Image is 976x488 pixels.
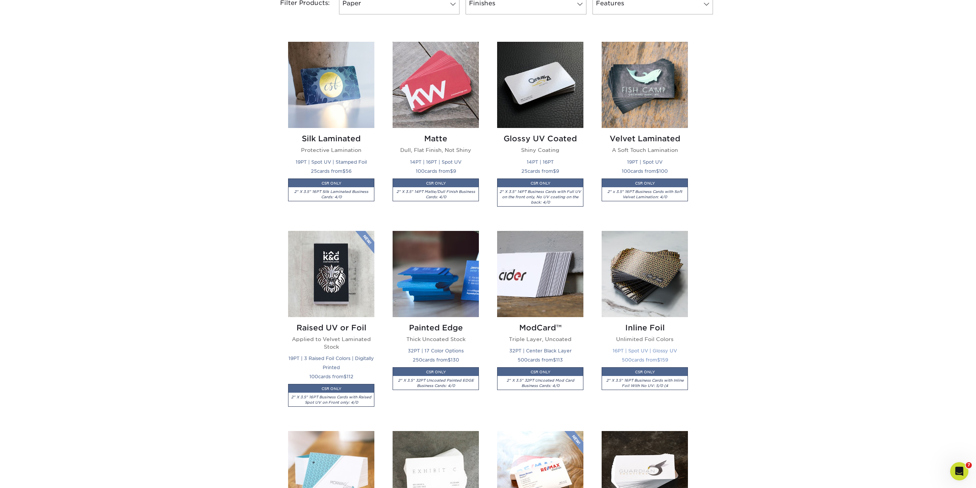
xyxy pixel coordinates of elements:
[342,168,345,174] span: $
[393,335,479,343] p: Thick Uncoated Stock
[398,378,474,388] i: 2" X 3.5" 32PT Uncoated Painted EDGE Business Cards: 4/0
[453,168,456,174] span: 9
[602,146,688,154] p: A Soft Touch Lamination
[288,323,374,332] h2: Raised UV or Foil
[606,378,684,388] i: 2" X 3.5" 16PT Business Cards with Inline Foil With No UV: 5/0 (4
[656,168,659,174] span: $
[527,159,554,165] small: 14PT | 16PT
[288,355,374,370] small: 19PT | 3 Raised Foil Colors | Digitally Printed
[2,465,65,485] iframe: Google Customer Reviews
[448,357,451,363] span: $
[288,42,374,128] img: Silk Laminated Business Cards
[311,168,352,174] small: cards from
[657,357,660,363] span: $
[497,231,583,422] a: ModCard™ Business Cards ModCard™ Triple Layer, Uncoated 32PT | Center Black Layer 500cards from$1...
[950,462,968,480] iframe: Intercom live chat
[518,357,563,363] small: cards from
[309,374,353,379] small: cards from
[347,374,353,379] span: 112
[607,190,682,199] i: 2" x 3.5" 16PT Business Cards with Soft Velvet Lamination: 4/0
[602,231,688,317] img: Inline Foil Business Cards
[613,348,677,354] small: 16PT | Spot UV | Glossy UV
[564,431,583,454] img: New Product
[291,395,371,404] i: 2" X 3.5" 16PT Business Cards with Raised Spot UV on Front only: 4/0
[497,231,583,317] img: ModCard™ Business Cards
[393,42,479,128] img: Matte Business Cards
[531,181,550,185] small: CSR ONLY
[627,159,662,165] small: 19PT | Spot UV
[416,168,456,174] small: cards from
[450,168,453,174] span: $
[622,168,668,174] small: cards from
[416,168,425,174] span: 100
[635,181,655,185] small: CSR ONLY
[497,42,583,128] img: Glossy UV Coated Business Cards
[553,357,556,363] span: $
[296,159,367,165] small: 19PT | Spot UV | Stamped Foil
[521,168,559,174] small: cards from
[602,323,688,332] h2: Inline Foil
[602,42,688,221] a: Velvet Laminated Business Cards Velvet Laminated A Soft Touch Lamination 19PT | Spot UV 100cards ...
[344,374,347,379] span: $
[393,231,479,422] a: Painted Edge Business Cards Painted Edge Thick Uncoated Stock 32PT | 17 Color Options 250cards fr...
[393,146,479,154] p: Dull, Flat Finish, Not Shiny
[531,370,550,374] small: CSR ONLY
[509,348,572,354] small: 32PT | Center Black Layer
[507,378,574,388] i: 2" X 3.5" 32PT Uncoated Mod Card Business Cards: 4/0
[602,231,688,422] a: Inline Foil Business Cards Inline Foil Unlimited Foil Colors 16PT | Spot UV | Glossy UV 500cards ...
[288,42,374,221] a: Silk Laminated Business Cards Silk Laminated Protective Lamination 19PT | Spot UV | Stamped Foil ...
[659,168,668,174] span: 100
[966,462,972,468] span: 7
[322,181,341,185] small: CSR ONLY
[396,190,475,199] i: 2" X 3.5" 14PT Matte/Dull Finish Business Cards: 4/0
[294,190,368,199] i: 2" X 3.5" 16PT Silk Laminated Business Cards: 4/0
[497,42,583,221] a: Glossy UV Coated Business Cards Glossy UV Coated Shiny Coating 14PT | 16PT 25cards from$9CSR ONLY...
[426,370,446,374] small: CSR ONLY
[497,146,583,154] p: Shiny Coating
[393,134,479,143] h2: Matte
[393,323,479,332] h2: Painted Edge
[426,181,446,185] small: CSR ONLY
[393,231,479,317] img: Painted Edge Business Cards
[288,231,374,317] img: Raised UV or Foil Business Cards
[521,168,528,174] span: 25
[413,357,459,363] small: cards from
[602,335,688,343] p: Unlimited Foil Colors
[413,357,422,363] span: 250
[288,134,374,143] h2: Silk Laminated
[451,357,459,363] span: 130
[660,357,668,363] span: 159
[602,134,688,143] h2: Velvet Laminated
[556,357,563,363] span: 113
[497,134,583,143] h2: Glossy UV Coated
[355,231,374,254] img: New Product
[556,168,559,174] span: 9
[499,190,581,204] i: 2" X 3.5" 14PT Business Cards with Full UV on the front only, No UV coating on the back: 4/0
[622,357,632,363] span: 500
[622,168,631,174] span: 100
[497,335,583,343] p: Triple Layer, Uncoated
[322,387,341,391] small: CSR ONLY
[635,370,655,374] small: CSR ONLY
[288,231,374,422] a: Raised UV or Foil Business Cards Raised UV or Foil Applied to Velvet Laminated Stock 19PT | 3 Rai...
[309,374,318,379] span: 100
[602,42,688,128] img: Velvet Laminated Business Cards
[553,168,556,174] span: $
[345,168,352,174] span: 56
[311,168,317,174] span: 25
[410,159,461,165] small: 14PT | 16PT | Spot UV
[408,348,464,354] small: 32PT | 17 Color Options
[288,335,374,351] p: Applied to Velvet Laminated Stock
[288,146,374,154] p: Protective Lamination
[393,42,479,221] a: Matte Business Cards Matte Dull, Flat Finish, Not Shiny 14PT | 16PT | Spot UV 100cards from$9CSR ...
[497,323,583,332] h2: ModCard™
[622,357,668,363] small: cards from
[518,357,528,363] span: 500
